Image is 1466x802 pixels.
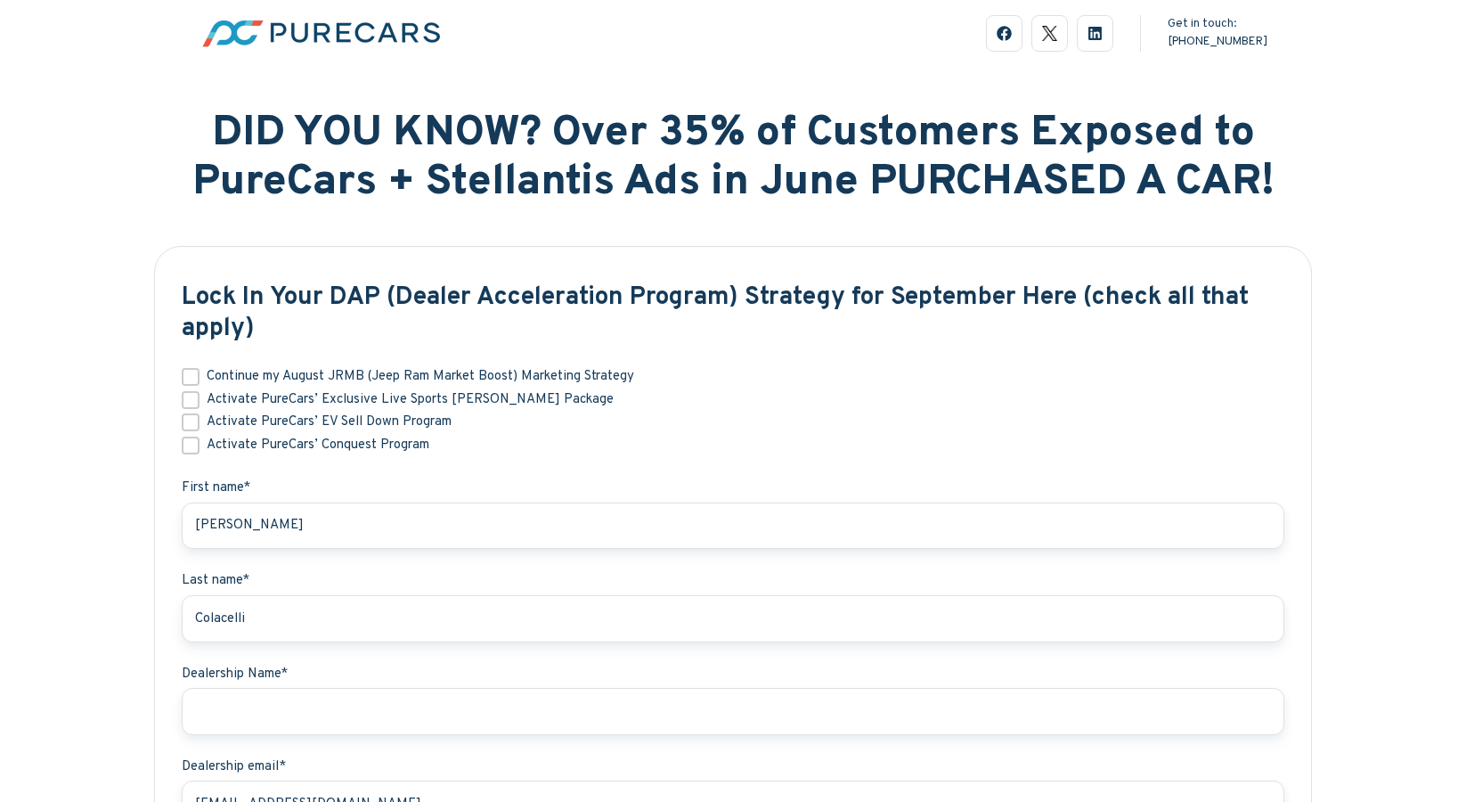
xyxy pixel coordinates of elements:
a: [PHONE_NUMBER] [1168,34,1267,49]
input: Activate PureCars’ Exclusive Live Sports [PERSON_NAME] Package [182,391,200,409]
img: pc-logo-fc-horizontal [199,16,444,50]
span: Last name [182,572,242,589]
span: Dealership email [182,758,279,775]
span: Activate PureCars’ Exclusive Live Sports [PERSON_NAME] Package [207,391,614,408]
a: logo-black [1031,15,1068,52]
input: Continue my August JRMB (Jeep Ram Market Boost) Marketing Strategy [182,368,200,386]
span: Dealership Name [182,666,281,683]
input: Activate PureCars’ EV Sell Down Program [182,413,200,431]
img: logo-black [1042,26,1057,41]
input: Activate PureCars’ Conquest Program [182,437,200,454]
div: Get in touch: [1168,15,1267,53]
h3: Lock In Your DAP (Dealer Acceleration Program) Strategy for September Here (check all that apply) [182,282,1284,345]
strong: First name [182,479,243,496]
span: Activate PureCars’ EV Sell Down Program [207,414,452,431]
span: Activate PureCars’ Conquest Program [207,437,429,454]
span: Continue my August JRMB (Jeep Ram Market Boost) Marketing Strategy [207,368,634,385]
h1: DID YOU KNOW? Over 35% of Customers Exposed to PureCars + Stellantis Ads in June PURCHASED A CAR! [154,110,1312,207]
